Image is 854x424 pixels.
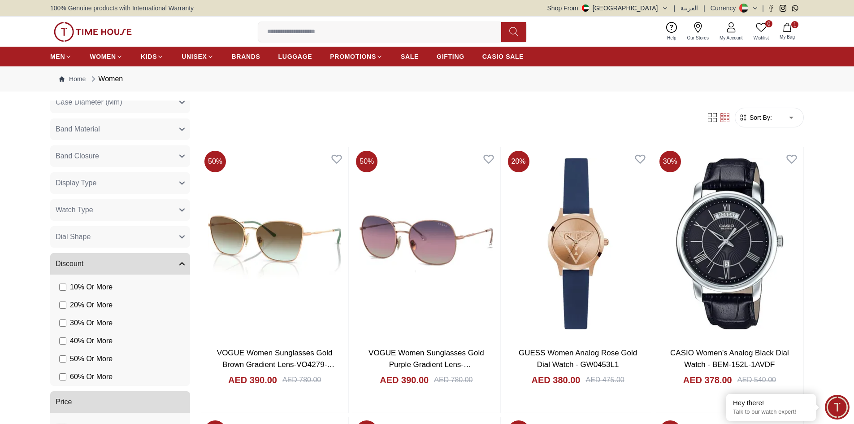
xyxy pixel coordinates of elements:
span: MEN [50,52,65,61]
img: ... [54,22,132,42]
span: 60 % Or More [70,372,113,382]
a: CASIO SALE [482,48,524,65]
h4: AED 378.00 [683,374,732,386]
span: UNISEX [182,52,207,61]
div: AED 540.00 [737,375,776,385]
span: 10 % Or More [70,282,113,293]
span: Our Stores [684,35,712,41]
span: LUGGAGE [278,52,312,61]
button: Band Material [50,118,190,140]
div: Women [89,74,123,84]
span: 0 [765,20,772,27]
span: | [674,4,676,13]
a: Home [59,74,86,83]
button: 1My Bag [774,21,800,42]
button: Dial Shape [50,226,190,248]
button: Price [50,391,190,413]
button: Watch Type [50,199,190,221]
img: VOGUE Women Sunglasses Gold Purple Gradient Lens-VO4272S5152U6 [352,147,500,340]
img: CASIO Women's Analog Black Dial Watch - BEM-152L-1AVDF [656,147,803,340]
span: My Bag [776,34,798,40]
span: | [762,4,764,13]
div: AED 475.00 [585,375,624,385]
div: AED 780.00 [434,375,473,385]
p: Talk to our watch expert! [733,408,809,416]
span: Display Type [56,178,96,188]
div: AED 780.00 [282,375,321,385]
span: BRANDS [232,52,260,61]
span: 30 % [659,151,681,172]
input: 20% Or More [59,302,66,309]
span: Price [56,397,72,407]
button: Case Diameter (Mm) [50,92,190,113]
a: GUESS Women Analog Rose Gold Dial Watch - GW0453L1 [519,349,637,369]
span: 100% Genuine products with International Warranty [50,4,194,13]
span: 50 % [356,151,377,172]
button: العربية [681,4,698,13]
span: 30 % Or More [70,318,113,328]
h4: AED 390.00 [380,374,429,386]
a: 0Wishlist [748,20,774,43]
input: 10% Or More [59,284,66,291]
div: Hey there! [733,398,809,407]
span: Case Diameter (Mm) [56,97,122,108]
span: Discount [56,258,83,269]
span: CASIO SALE [482,52,524,61]
button: Display Type [50,172,190,194]
span: Band Closure [56,151,99,162]
a: Help [662,20,682,43]
span: 1 [791,21,798,28]
span: 50 % [204,151,226,172]
span: WOMEN [90,52,116,61]
span: Help [663,35,680,41]
a: LUGGAGE [278,48,312,65]
img: United Arab Emirates [582,4,589,12]
span: KIDS [141,52,157,61]
span: Sort By: [748,113,772,122]
nav: Breadcrumb [50,66,804,92]
button: Band Closure [50,145,190,167]
span: Band Material [56,124,100,135]
div: Currency [711,4,740,13]
input: 50% Or More [59,355,66,363]
span: SALE [401,52,419,61]
span: 50 % Or More [70,354,113,364]
img: VOGUE Women Sunglasses Gold Brown Gradient Lens-VO4279-S5152EB [201,147,348,340]
span: Dial Shape [56,232,91,242]
span: 20 % [508,151,529,172]
a: MEN [50,48,72,65]
a: WOMEN [90,48,123,65]
input: 40% Or More [59,337,66,345]
a: BRANDS [232,48,260,65]
span: My Account [716,35,746,41]
span: Watch Type [56,205,93,215]
a: PROMOTIONS [330,48,383,65]
span: 40 % Or More [70,336,113,346]
a: VOGUE Women Sunglasses Gold Brown Gradient Lens-VO4279-S5152EB [217,349,335,380]
span: PROMOTIONS [330,52,376,61]
a: Our Stores [682,20,714,43]
button: Sort By: [739,113,772,122]
a: VOGUE Women Sunglasses Gold Purple Gradient Lens-VO4272S5152U6 [368,349,484,380]
a: KIDS [141,48,164,65]
a: Instagram [780,5,786,12]
img: GUESS Women Analog Rose Gold Dial Watch - GW0453L1 [504,147,652,340]
button: Discount [50,253,190,275]
a: SALE [401,48,419,65]
a: Facebook [767,5,774,12]
div: Chat Widget [825,395,850,420]
a: GIFTING [437,48,464,65]
a: UNISEX [182,48,213,65]
a: Whatsapp [792,5,798,12]
button: Shop From[GEOGRAPHIC_DATA] [547,4,668,13]
input: 30% Or More [59,319,66,327]
h4: AED 380.00 [532,374,581,386]
span: Wishlist [750,35,772,41]
input: 60% Or More [59,373,66,380]
h4: AED 390.00 [228,374,277,386]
